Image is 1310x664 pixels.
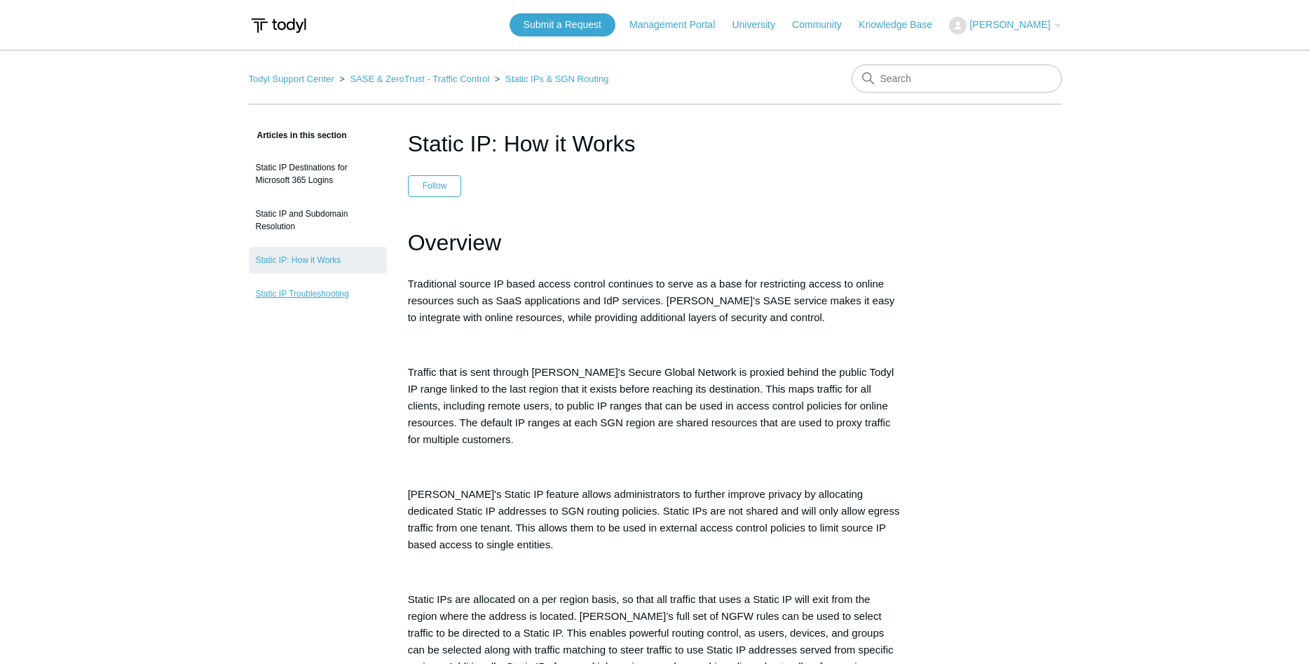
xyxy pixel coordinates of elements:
[408,486,903,553] p: [PERSON_NAME]'s Static IP feature allows administrators to further improve privacy by allocating ...
[350,74,489,84] a: SASE & ZeroTrust - Traffic Control
[249,74,337,84] li: Todyl Support Center
[249,201,387,240] a: Static IP and Subdomain Resolution
[732,18,789,32] a: University
[969,19,1050,30] span: [PERSON_NAME]
[408,175,462,196] button: Follow Article
[949,17,1061,34] button: [PERSON_NAME]
[249,247,387,273] a: Static IP: How it Works
[505,74,608,84] a: Static IPs & SGN Routing
[249,130,347,140] span: Articles in this section
[249,280,387,307] a: Static IP Troubleshooting
[408,225,903,261] h1: Overview
[408,276,903,326] p: Traditional source IP based access control continues to serve as a base for restricting access to...
[249,13,308,39] img: Todyl Support Center Help Center home page
[249,154,387,194] a: Static IP Destinations for Microsoft 365 Logins
[336,74,492,84] li: SASE & ZeroTrust - Traffic Control
[408,364,903,448] p: Traffic that is sent through [PERSON_NAME]'s Secure Global Network is proxied behind the public T...
[852,65,1062,93] input: Search
[510,13,615,36] a: Submit a Request
[629,18,729,32] a: Management Portal
[792,18,856,32] a: Community
[859,18,946,32] a: Knowledge Base
[408,127,903,161] h1: Static IP: How it Works
[492,74,609,84] li: Static IPs & SGN Routing
[249,74,334,84] a: Todyl Support Center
